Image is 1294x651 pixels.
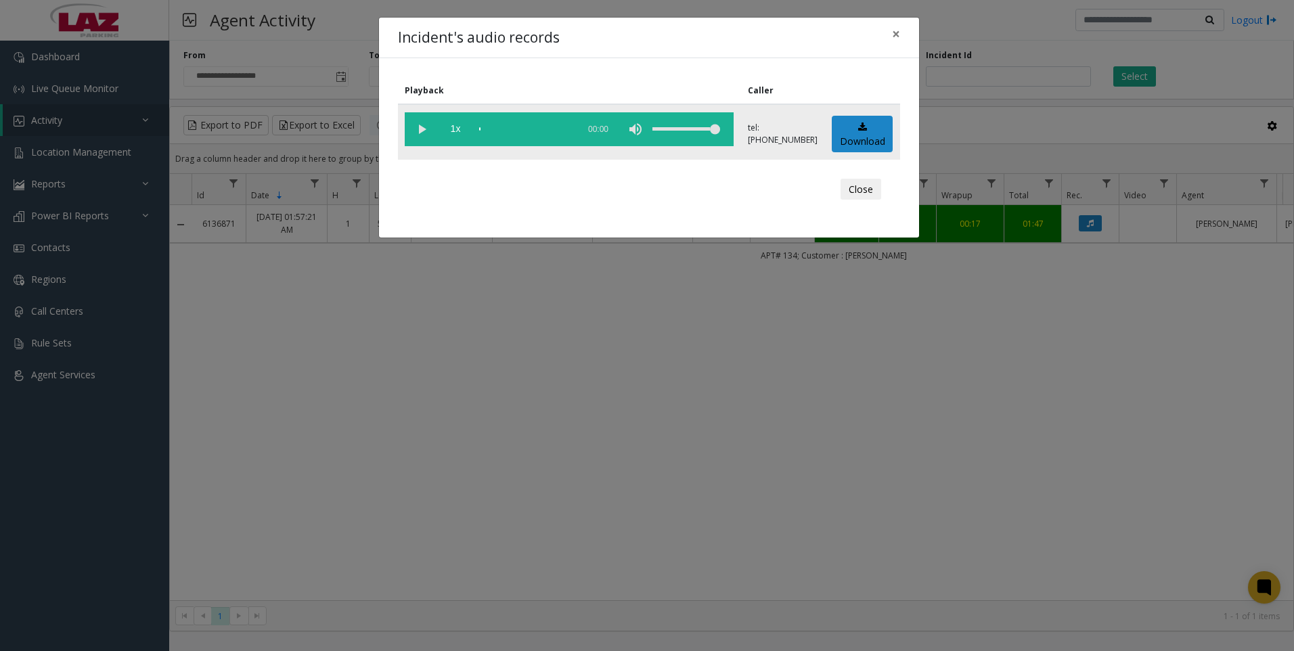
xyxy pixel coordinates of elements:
div: volume level [652,112,720,146]
button: Close [883,18,910,51]
th: Caller [741,77,825,104]
th: Playback [398,77,741,104]
span: playback speed button [439,112,472,146]
p: tel:[PHONE_NUMBER] [748,122,818,146]
span: × [892,24,900,43]
h4: Incident's audio records [398,27,560,49]
a: Download [832,116,893,153]
div: scrub bar [479,112,571,146]
button: Close [841,179,881,200]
